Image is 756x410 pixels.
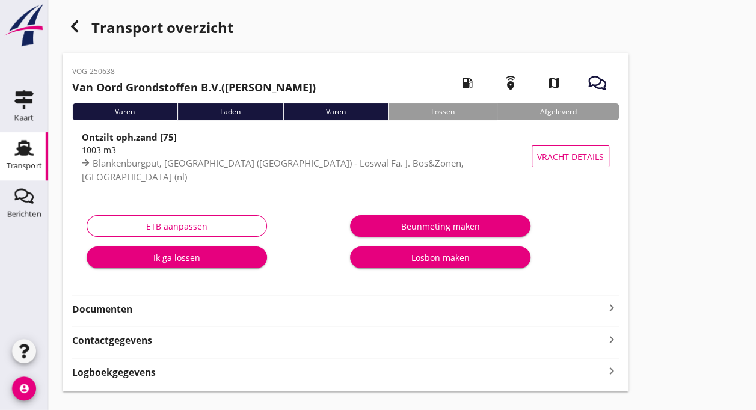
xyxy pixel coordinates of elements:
div: Berichten [7,210,41,218]
div: Laden [177,103,283,120]
strong: Van Oord Grondstoffen B.V. [72,80,221,94]
a: Ontzilt oph.zand [75]1003 m3Blankenburgput, [GEOGRAPHIC_DATA] ([GEOGRAPHIC_DATA]) - Loswal Fa. J.... [72,130,619,183]
img: logo-small.a267ee39.svg [2,3,46,47]
div: 1003 m3 [82,144,537,156]
p: VOG-250638 [72,66,316,77]
i: keyboard_arrow_right [604,301,619,315]
span: Blankenburgput, [GEOGRAPHIC_DATA] ([GEOGRAPHIC_DATA]) - Loswal Fa. J. Bos&Zonen, [GEOGRAPHIC_DATA... [82,157,464,183]
button: Ik ga lossen [87,246,267,268]
i: keyboard_arrow_right [604,363,619,379]
div: Transport overzicht [63,14,628,43]
div: Losbon maken [360,251,521,264]
div: Lossen [388,103,497,120]
button: Beunmeting maken [350,215,530,237]
div: Beunmeting maken [360,220,521,233]
div: ETB aanpassen [97,220,257,233]
strong: Documenten [72,302,604,316]
div: Varen [72,103,177,120]
i: emergency_share [494,66,527,100]
div: Transport [7,162,42,170]
div: Afgeleverd [497,103,619,120]
div: Kaart [14,114,34,121]
button: Vracht details [532,145,609,167]
i: account_circle [12,376,36,400]
div: Varen [283,103,389,120]
i: keyboard_arrow_right [604,331,619,347]
i: local_gas_station [450,66,484,100]
div: Ik ga lossen [96,251,257,264]
strong: Contactgegevens [72,334,152,347]
span: Vracht details [537,150,604,163]
button: Losbon maken [350,246,530,268]
button: ETB aanpassen [87,215,267,237]
h2: ([PERSON_NAME]) [72,79,316,96]
strong: Ontzilt oph.zand [75] [82,131,177,143]
i: map [537,66,571,100]
strong: Logboekgegevens [72,366,156,379]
